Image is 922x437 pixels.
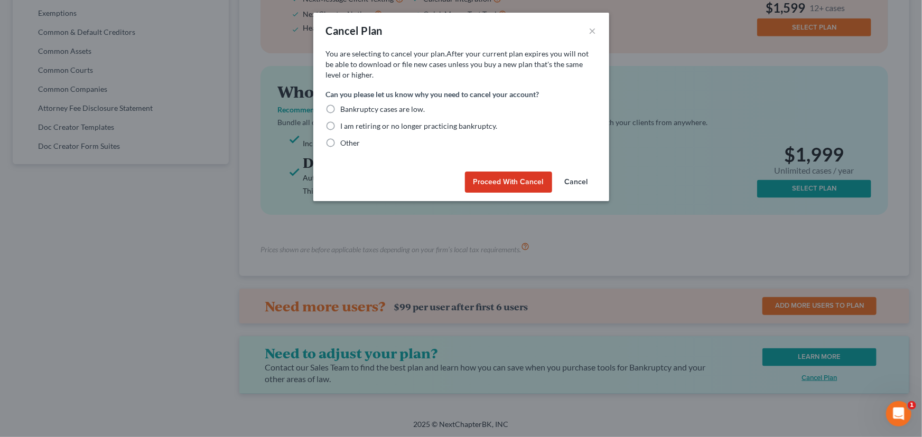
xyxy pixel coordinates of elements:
span: Bankruptcy cases are low. [341,104,425,113]
span: Can you please let us know why you need to cancel your account? [326,90,539,99]
button: Cancel [556,172,597,193]
span: I am retiring or no longer practicing bankruptcy. [341,121,498,130]
span: Other [341,138,360,147]
div: Cancel Plan [326,23,383,38]
button: × [589,24,597,37]
iframe: Intercom live chat [886,401,911,426]
p: You are selecting to cancel your plan. After your current plan expires you will not be able to do... [326,49,597,80]
span: 1 [908,401,916,410]
button: Proceed with Cancel [465,172,552,193]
